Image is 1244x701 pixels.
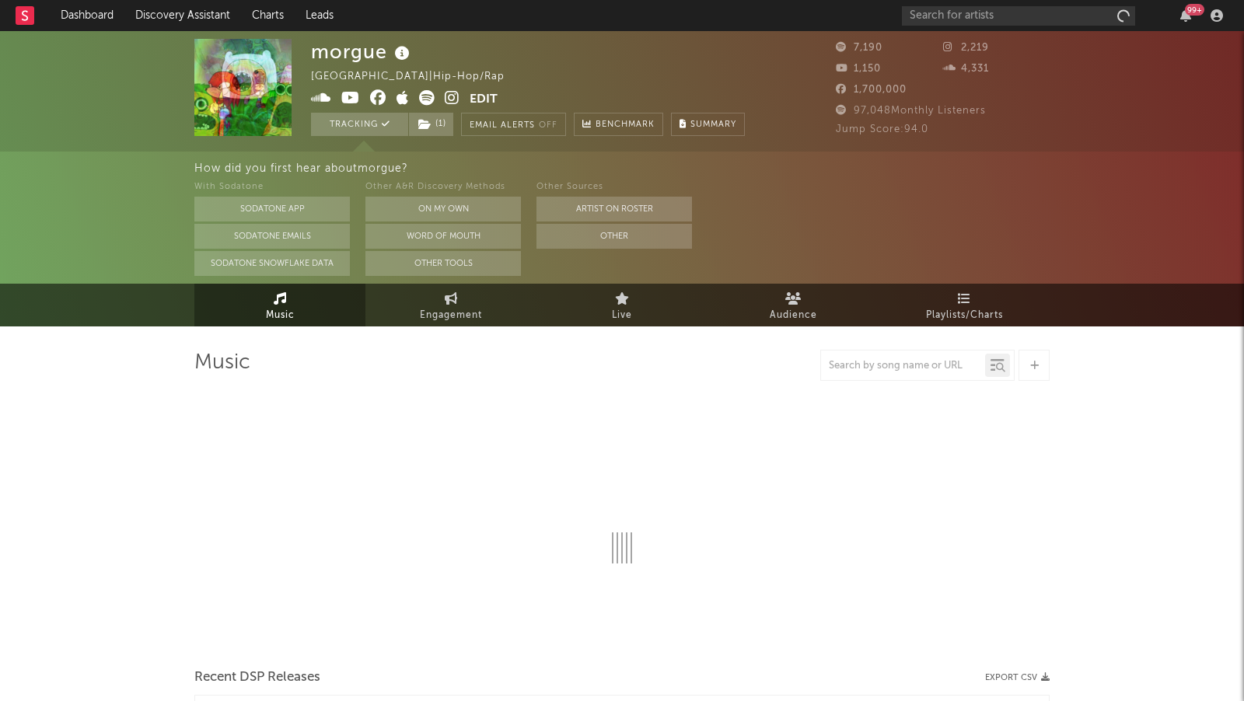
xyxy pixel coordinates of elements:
div: [GEOGRAPHIC_DATA] | Hip-Hop/Rap [311,68,522,86]
button: On My Own [365,197,521,221]
a: Benchmark [574,113,663,136]
div: How did you first hear about morgue ? [194,159,1244,178]
a: Playlists/Charts [879,284,1050,326]
div: Other Sources [536,178,692,197]
em: Off [539,121,557,130]
button: Other Tools [365,251,521,276]
button: Email AlertsOff [461,113,566,136]
button: Tracking [311,113,408,136]
span: Playlists/Charts [926,306,1003,325]
button: Edit [470,90,498,110]
span: 97,048 Monthly Listeners [836,106,986,116]
div: morgue [311,39,414,65]
span: Recent DSP Releases [194,668,320,687]
a: Engagement [365,284,536,326]
button: Other [536,224,692,249]
button: Summary [671,113,745,136]
span: ( 1 ) [408,113,454,136]
button: 99+ [1180,9,1191,22]
div: 99 + [1185,4,1204,16]
a: Music [194,284,365,326]
span: Summary [690,120,736,129]
span: 7,190 [836,43,882,53]
div: With Sodatone [194,178,350,197]
span: Live [612,306,632,325]
button: Export CSV [985,673,1050,682]
button: Sodatone App [194,197,350,221]
input: Search for artists [902,6,1135,26]
span: Audience [770,306,817,325]
span: 1,150 [836,64,881,74]
button: (1) [409,113,453,136]
a: Audience [708,284,879,326]
input: Search by song name or URL [821,360,985,372]
button: Artist on Roster [536,197,692,221]
span: 4,331 [943,64,989,74]
span: Benchmark [596,116,655,134]
span: 1,700,000 [836,85,907,95]
span: 2,219 [943,43,989,53]
span: Music [266,306,295,325]
span: Engagement [420,306,482,325]
a: Live [536,284,708,326]
button: Word Of Mouth [365,224,521,249]
button: Sodatone Snowflake Data [194,251,350,276]
span: Jump Score: 94.0 [836,124,928,134]
div: Other A&R Discovery Methods [365,178,521,197]
button: Sodatone Emails [194,224,350,249]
